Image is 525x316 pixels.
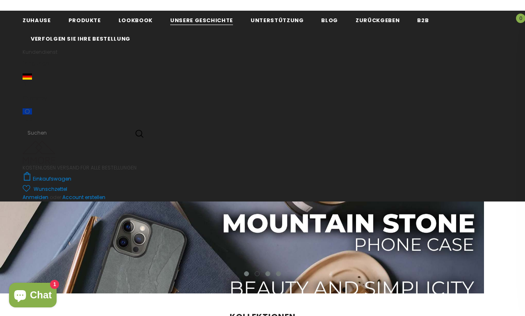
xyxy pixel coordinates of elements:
span: KOSTENLOSEN VERSAND FÜR ALLE BESTELLUNGEN [23,164,137,171]
a: Unsere Geschichte [170,11,233,29]
a: Wunschzettel [23,185,67,192]
a: Zuhause [23,11,51,29]
a: Anmelden [23,194,48,201]
button: 2 [255,271,260,276]
a: Verfolgen Sie Ihre Bestellung [31,29,130,48]
img: MMORE Cases [23,141,55,164]
span: Unsere Geschichte [170,16,233,24]
span: Produkte [68,16,101,24]
input: Search Site [23,126,128,139]
span: de [23,81,29,88]
a: Account erstellen [62,194,105,201]
span: oder [50,194,61,201]
button: 4 [276,271,281,276]
a: B2B [417,11,429,29]
a: Blog [321,11,338,29]
label: Currency [23,91,502,105]
span: Kundendienst [23,48,57,55]
img: i-lang-2.png [23,73,32,80]
span: Unterstützung [251,16,304,24]
span: Zurückgeben [356,16,399,24]
span: Wunschzettel [34,185,67,193]
span: Verfolgen Sie Ihre Bestellung [31,35,130,43]
span: Einkaufswagen [33,175,71,182]
a: Unterstützung [251,11,304,29]
span: B2B [417,16,429,24]
a: Produkte [68,11,101,29]
span: Lookbook [119,16,153,24]
span: Blog [321,16,338,24]
a: Zurückgeben [356,11,399,29]
inbox-online-store-chat: Onlineshop-Chat von Shopify [7,283,59,309]
button: 1 [244,271,249,276]
button: 3 [265,271,270,276]
a: Einkaufswagen 0 [23,175,75,182]
a: Lookbook [119,11,153,29]
label: Language [23,56,502,70]
span: Zuhause [23,16,51,24]
span: EUR [23,116,32,123]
